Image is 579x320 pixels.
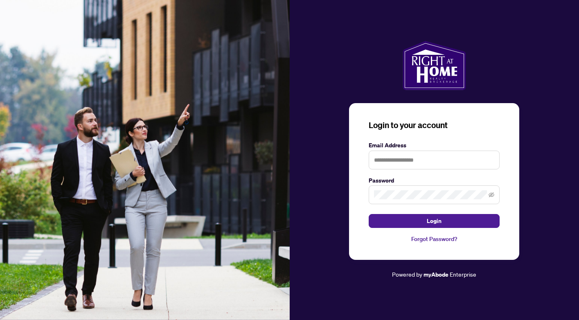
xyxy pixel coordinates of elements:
span: eye-invisible [489,192,494,198]
img: ma-logo [403,41,466,90]
label: Password [369,176,500,185]
span: Enterprise [450,270,476,278]
a: myAbode [424,270,448,279]
label: Email Address [369,141,500,150]
a: Forgot Password? [369,234,500,243]
h3: Login to your account [369,119,500,131]
span: Powered by [392,270,422,278]
span: Login [427,214,442,228]
button: Login [369,214,500,228]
